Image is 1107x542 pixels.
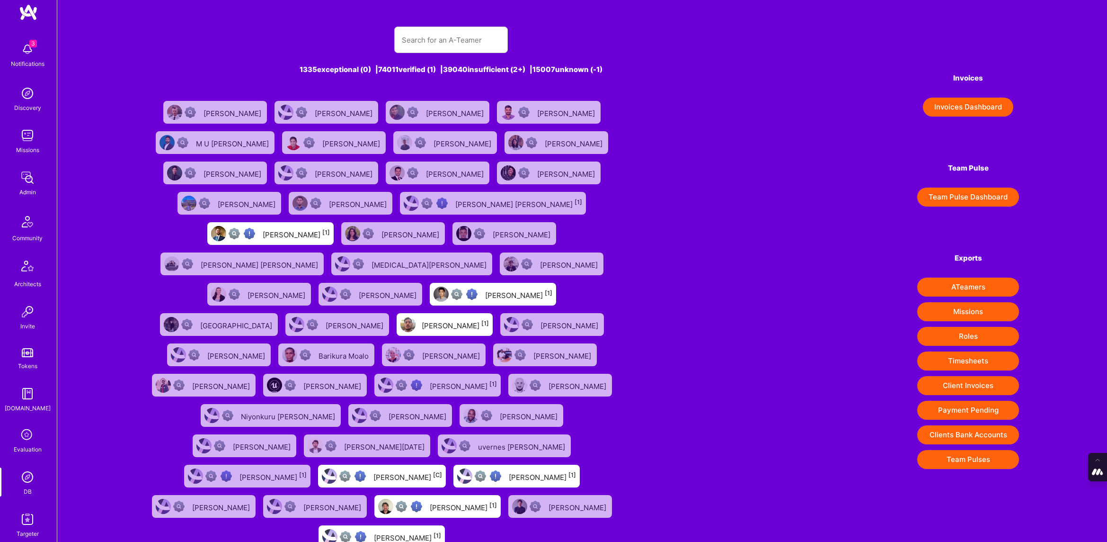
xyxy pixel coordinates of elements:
[292,196,308,211] img: User Avatar
[18,40,37,59] img: bell
[177,137,188,148] img: Not Scrubbed
[300,349,311,361] img: Not Scrubbed
[434,532,441,539] sup: [1]
[493,158,604,188] a: User AvatarNot Scrubbed[PERSON_NAME]
[489,340,601,370] a: User AvatarNot Scrubbed[PERSON_NAME]
[284,379,296,391] img: Not Scrubbed
[386,347,401,362] img: User Avatar
[200,318,274,331] div: [GEOGRAPHIC_DATA]
[201,258,320,270] div: [PERSON_NAME] [PERSON_NAME]
[299,471,307,479] sup: [1]
[501,127,612,158] a: User AvatarNot Scrubbed[PERSON_NAME]
[500,409,559,422] div: [PERSON_NAME]
[430,500,497,513] div: [PERSON_NAME]
[917,450,1019,469] button: Team Pulses
[263,227,330,240] div: [PERSON_NAME]
[426,167,486,179] div: [PERSON_NAME]
[259,370,371,400] a: User AvatarNot Scrubbed[PERSON_NAME]
[164,256,179,271] img: User Avatar
[917,254,1019,262] h4: Exports
[244,228,255,239] img: High Potential User
[475,470,486,482] img: Not fully vetted
[530,501,541,512] img: Not Scrubbed
[267,378,282,393] img: User Avatar
[540,258,600,270] div: [PERSON_NAME]
[533,349,593,361] div: [PERSON_NAME]
[192,379,252,391] div: [PERSON_NAME]
[434,431,575,461] a: User AvatarNot Scrubbeduvernes [PERSON_NAME]
[163,340,275,370] a: User AvatarNot Scrubbed[PERSON_NAME]
[402,28,500,52] input: Search for an A-Teamer
[222,410,233,421] img: Not Scrubbed
[19,187,36,197] div: Admin
[382,158,493,188] a: User AvatarNot Scrubbed[PERSON_NAME]
[157,249,328,279] a: User AvatarNot Scrubbed[PERSON_NAME] [PERSON_NAME]
[218,197,277,209] div: [PERSON_NAME]
[16,145,39,155] div: Missions
[526,137,537,148] img: Not Scrubbed
[241,409,337,422] div: Niyonkuru [PERSON_NAME]
[18,126,37,145] img: teamwork
[339,470,351,482] img: Not fully vetted
[315,106,374,118] div: [PERSON_NAME]
[171,347,186,362] img: User Avatar
[307,319,318,330] img: Not Scrubbed
[575,199,582,206] sup: [1]
[512,499,527,514] img: User Avatar
[173,501,185,512] img: Not Scrubbed
[430,379,497,391] div: [PERSON_NAME]
[508,135,523,150] img: User Avatar
[505,370,616,400] a: User AvatarNot Scrubbed[PERSON_NAME]
[211,226,226,241] img: User Avatar
[315,167,374,179] div: [PERSON_NAME]
[509,470,576,482] div: [PERSON_NAME]
[518,107,530,118] img: Not Scrubbed
[481,410,492,421] img: Not Scrubbed
[518,167,530,179] img: Not Scrubbed
[501,165,516,181] img: User Avatar
[148,370,259,400] a: User AvatarNot Scrubbed[PERSON_NAME]
[373,470,442,482] div: [PERSON_NAME]
[214,440,225,452] img: Not Scrubbed
[29,40,37,47] span: 3
[284,501,296,512] img: Not Scrubbed
[568,471,576,479] sup: [1]
[382,97,493,127] a: User AvatarNot Scrubbed[PERSON_NAME]
[205,470,217,482] img: Not fully vetted
[493,227,552,240] div: [PERSON_NAME]
[407,167,418,179] img: Not Scrubbed
[204,167,263,179] div: [PERSON_NAME]
[501,105,516,120] img: User Avatar
[14,279,41,289] div: Architects
[353,258,364,270] img: Not Scrubbed
[917,278,1019,297] button: ATeamers
[188,469,203,484] img: User Avatar
[286,135,301,150] img: User Avatar
[381,227,441,240] div: [PERSON_NAME]
[315,279,426,309] a: User AvatarNot Scrubbed[PERSON_NAME]
[372,258,488,270] div: [MEDICAL_DATA][PERSON_NAME]
[521,258,532,270] img: Not Scrubbed
[303,500,363,513] div: [PERSON_NAME]
[455,197,582,209] div: [PERSON_NAME] [PERSON_NAME]
[537,167,597,179] div: [PERSON_NAME]
[426,106,486,118] div: [PERSON_NAME]
[917,188,1019,207] a: Team Pulse Dashboard
[328,249,496,279] a: User AvatarNot Scrubbed[MEDICAL_DATA][PERSON_NAME]
[389,409,448,422] div: [PERSON_NAME]
[345,226,360,241] img: User Avatar
[282,309,393,340] a: User AvatarNot Scrubbed[PERSON_NAME]
[285,188,396,218] a: User AvatarNot Scrubbed[PERSON_NAME]
[396,501,407,512] img: Not fully vetted
[14,103,41,113] div: Discovery
[16,210,39,233] img: Community
[923,98,1013,117] button: Invoices Dashboard
[18,468,37,487] img: Admin Search
[422,349,482,361] div: [PERSON_NAME]
[549,379,608,391] div: [PERSON_NAME]
[185,107,196,118] img: Not Scrubbed
[173,379,185,391] img: Not Scrubbed
[145,64,757,74] div: 1335 exceptional (0) | 74011 verified (1) | 39040 insufficient (2+) | 15007 unknown (-1)
[450,461,584,491] a: User AvatarNot fully vettedHigh Potential User[PERSON_NAME][1]
[325,440,337,452] img: Not Scrubbed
